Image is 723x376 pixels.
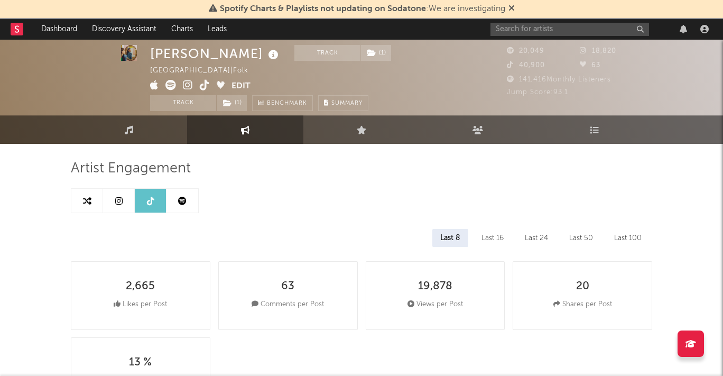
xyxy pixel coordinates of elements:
a: Benchmark [252,95,313,111]
div: Views per Post [407,298,463,311]
a: Leads [200,19,234,40]
span: 20,049 [507,48,544,54]
div: 13 % [129,356,152,369]
a: Charts [164,19,200,40]
div: 2,665 [126,280,155,293]
span: ( 1 ) [360,45,392,61]
span: ( 1 ) [216,95,247,111]
div: 63 [281,280,294,293]
span: 40,900 [507,62,545,69]
span: Artist Engagement [71,162,191,175]
div: Last 100 [606,229,650,247]
span: Spotify Charts & Playlists not updating on Sodatone [220,5,426,13]
div: Last 24 [517,229,556,247]
div: 20 [576,280,589,293]
div: Last 16 [474,229,512,247]
a: Discovery Assistant [85,19,164,40]
button: Track [150,95,216,111]
input: Search for artists [490,23,649,36]
button: Summary [318,95,368,111]
div: Last 50 [561,229,601,247]
button: (1) [361,45,391,61]
div: Likes per Post [114,298,167,311]
span: Benchmark [267,97,307,110]
span: 18,820 [580,48,616,54]
div: [GEOGRAPHIC_DATA] | Folk [150,65,261,77]
span: Dismiss [508,5,515,13]
span: Summary [331,100,363,106]
span: : We are investigating [220,5,505,13]
span: Jump Score: 93.1 [507,89,568,96]
button: Edit [231,80,251,93]
div: 19,878 [418,280,452,293]
button: Track [294,45,360,61]
span: 63 [580,62,600,69]
div: Shares per Post [553,298,612,311]
div: [PERSON_NAME] [150,45,281,62]
button: (1) [217,95,247,111]
div: Comments per Post [252,298,324,311]
a: Dashboard [34,19,85,40]
span: 141,416 Monthly Listeners [507,76,611,83]
div: Last 8 [432,229,468,247]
